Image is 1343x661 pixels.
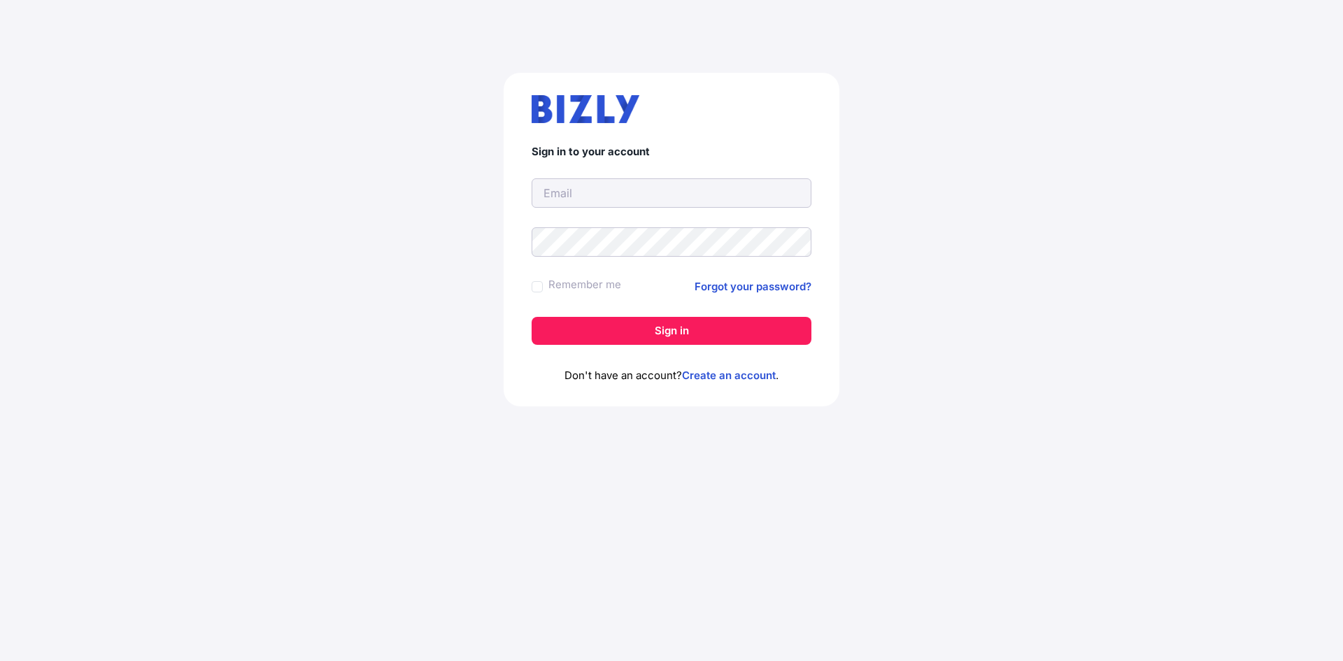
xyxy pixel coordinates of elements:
[532,317,811,345] button: Sign in
[532,367,811,384] p: Don't have an account? .
[695,278,811,295] a: Forgot your password?
[548,276,621,293] label: Remember me
[532,145,811,159] h4: Sign in to your account
[532,95,639,123] img: bizly_logo.svg
[532,178,811,208] input: Email
[682,369,776,382] a: Create an account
